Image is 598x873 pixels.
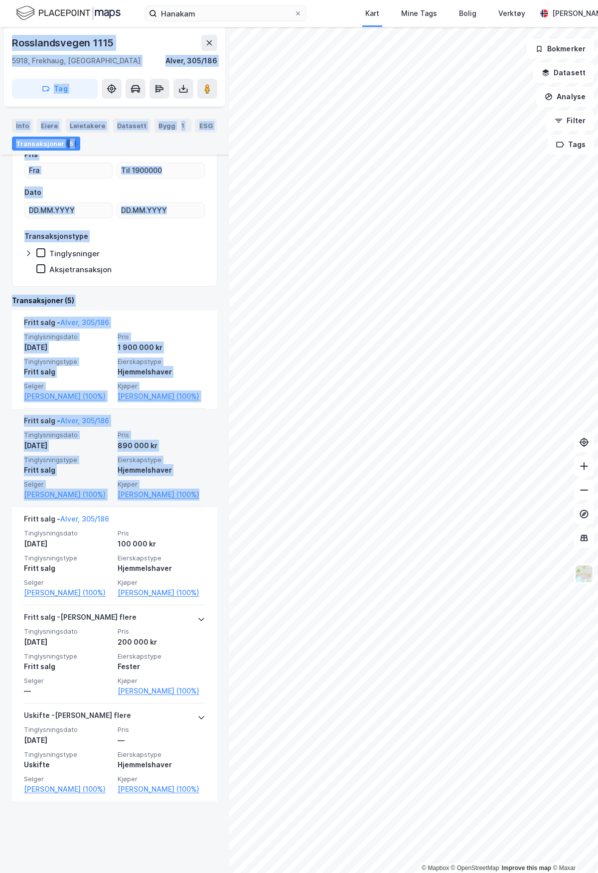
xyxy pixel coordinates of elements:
[24,759,112,771] div: Uskifte
[118,366,205,378] div: Hjemmelshaver
[157,6,294,21] input: Søk på adresse, matrikkel, gårdeiere, leietakere eller personer
[16,4,121,22] img: logo.f888ab2527a4732fd821a326f86c7f29.svg
[12,55,141,67] div: 5918, Frekhaug, [GEOGRAPHIC_DATA]
[24,611,137,627] div: Fritt salg - [PERSON_NAME] flere
[24,357,112,366] span: Tinglysningstype
[24,456,112,464] span: Tinglysningstype
[548,825,598,873] div: Kontrollprogram for chat
[25,163,112,178] input: Fra
[118,685,205,697] a: [PERSON_NAME] (100%)
[24,529,112,537] span: Tinglysningsdato
[195,119,217,133] div: ESG
[24,342,112,353] div: [DATE]
[66,119,109,133] div: Leietakere
[118,464,205,476] div: Hjemmelshaver
[118,783,205,795] a: [PERSON_NAME] (100%)
[49,249,100,258] div: Tinglysninger
[498,7,525,19] div: Verktøy
[165,55,217,67] div: Alver, 305/186
[24,587,112,599] a: [PERSON_NAME] (100%)
[24,775,112,783] span: Selger
[118,390,205,402] a: [PERSON_NAME] (100%)
[24,317,109,333] div: Fritt salg -
[24,709,131,725] div: Uskifte - [PERSON_NAME] flere
[118,382,205,390] span: Kjøper
[118,554,205,562] span: Eierskapstype
[24,578,112,587] span: Selger
[60,515,109,523] a: Alver, 305/186
[24,562,112,574] div: Fritt salg
[118,677,205,685] span: Kjøper
[118,759,205,771] div: Hjemmelshaver
[118,587,205,599] a: [PERSON_NAME] (100%)
[24,538,112,550] div: [DATE]
[24,652,112,661] span: Tinglysningstype
[117,203,204,218] input: DD.MM.YYYY
[118,431,205,439] span: Pris
[575,564,594,583] img: Z
[118,480,205,489] span: Kjøper
[37,119,62,133] div: Eiere
[12,137,80,151] div: Transaksjoner
[118,734,205,746] div: —
[24,685,112,697] div: —
[118,661,205,673] div: Fester
[533,63,594,83] button: Datasett
[546,111,594,131] button: Filter
[24,440,112,452] div: [DATE]
[118,529,205,537] span: Pris
[118,456,205,464] span: Eierskapstype
[118,562,205,574] div: Hjemmelshaver
[365,7,379,19] div: Kart
[154,119,191,133] div: Bygg
[24,661,112,673] div: Fritt salg
[118,538,205,550] div: 100 000 kr
[24,725,112,734] span: Tinglysningsdato
[502,865,551,872] a: Improve this map
[24,366,112,378] div: Fritt salg
[24,333,112,341] span: Tinglysningsdato
[12,119,33,133] div: Info
[24,464,112,476] div: Fritt salg
[177,121,187,131] div: 1
[118,652,205,661] span: Eierskapstype
[118,725,205,734] span: Pris
[401,7,437,19] div: Mine Tags
[527,39,594,59] button: Bokmerker
[118,775,205,783] span: Kjøper
[24,431,112,439] span: Tinglysningsdato
[117,163,204,178] input: Til 1900000
[451,865,499,872] a: OpenStreetMap
[24,415,109,431] div: Fritt salg -
[24,783,112,795] a: [PERSON_NAME] (100%)
[118,578,205,587] span: Kjøper
[24,677,112,685] span: Selger
[24,489,112,501] a: [PERSON_NAME] (100%)
[459,7,476,19] div: Bolig
[24,554,112,562] span: Tinglysningstype
[12,35,116,51] div: Rosslandsvegen 1115
[24,230,88,242] div: Transaksjonstype
[113,119,150,133] div: Datasett
[49,265,112,274] div: Aksjetransaksjon
[118,333,205,341] span: Pris
[24,750,112,759] span: Tinglysningstype
[24,390,112,402] a: [PERSON_NAME] (100%)
[548,135,594,155] button: Tags
[24,382,112,390] span: Selger
[60,416,109,425] a: Alver, 305/186
[118,489,205,501] a: [PERSON_NAME] (100%)
[12,79,98,99] button: Tag
[24,513,109,529] div: Fritt salg -
[118,636,205,648] div: 200 000 kr
[24,636,112,648] div: [DATE]
[548,825,598,873] iframe: Chat Widget
[60,318,109,327] a: Alver, 305/186
[118,750,205,759] span: Eierskapstype
[422,865,449,872] a: Mapbox
[24,734,112,746] div: [DATE]
[118,627,205,636] span: Pris
[24,186,41,198] div: Dato
[24,480,112,489] span: Selger
[118,440,205,452] div: 890 000 kr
